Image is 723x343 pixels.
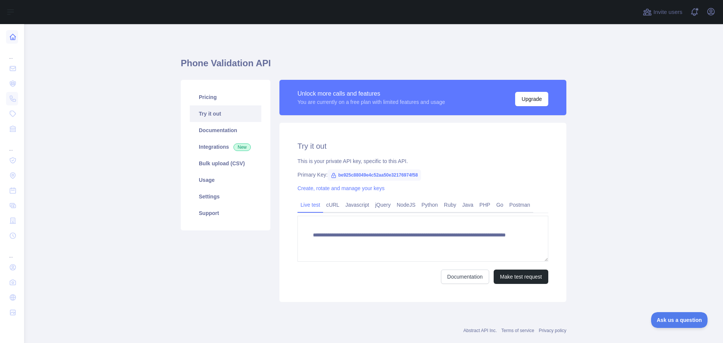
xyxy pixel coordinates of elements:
[6,137,18,152] div: ...
[651,312,708,328] iframe: Toggle Customer Support
[494,270,548,284] button: Make test request
[501,328,534,333] a: Terms of service
[190,172,261,188] a: Usage
[328,169,421,181] span: be925c88049e4c52aa50e32176974f58
[641,6,684,18] button: Invite users
[297,89,445,98] div: Unlock more calls and features
[297,171,548,178] div: Primary Key:
[181,57,566,75] h1: Phone Validation API
[297,185,384,191] a: Create, rotate and manage your keys
[323,199,342,211] a: cURL
[190,155,261,172] a: Bulk upload (CSV)
[539,328,566,333] a: Privacy policy
[441,199,459,211] a: Ruby
[459,199,477,211] a: Java
[190,188,261,205] a: Settings
[372,199,394,211] a: jQuery
[297,157,548,165] div: This is your private API key, specific to this API.
[394,199,418,211] a: NodeJS
[515,92,548,106] button: Upgrade
[476,199,493,211] a: PHP
[190,89,261,105] a: Pricing
[418,199,441,211] a: Python
[297,98,445,106] div: You are currently on a free plan with limited features and usage
[464,328,497,333] a: Abstract API Inc.
[190,105,261,122] a: Try it out
[297,141,548,151] h2: Try it out
[297,199,323,211] a: Live test
[6,244,18,259] div: ...
[441,270,489,284] a: Documentation
[506,199,533,211] a: Postman
[190,139,261,155] a: Integrations New
[190,122,261,139] a: Documentation
[653,8,682,17] span: Invite users
[190,205,261,221] a: Support
[342,199,372,211] a: Javascript
[233,143,251,151] span: New
[6,45,18,60] div: ...
[493,199,506,211] a: Go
